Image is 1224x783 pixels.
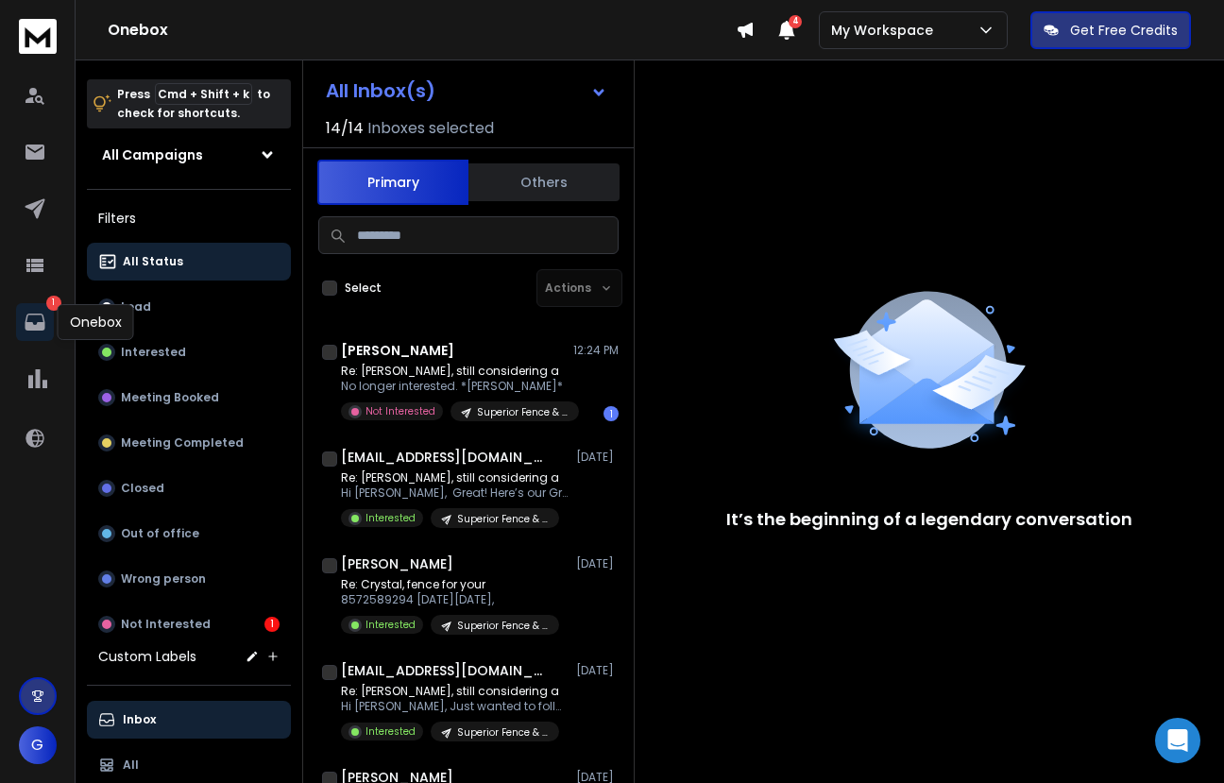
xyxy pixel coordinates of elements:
p: 8572589294 [DATE][DATE], [341,592,559,607]
h1: [PERSON_NAME] [341,554,453,573]
span: Cmd + Shift + k [155,83,252,105]
p: 1 [46,296,61,311]
a: 1 [16,303,54,341]
h1: All Campaigns [102,145,203,164]
p: No longer interested. *[PERSON_NAME]* [341,379,568,394]
button: Out of office [87,515,291,553]
h3: Custom Labels [98,647,196,666]
p: All Status [123,254,183,269]
h1: [PERSON_NAME] [341,341,454,360]
p: [DATE] [576,450,619,465]
p: Not Interested [365,404,435,418]
button: G [19,726,57,764]
div: Open Intercom Messenger [1155,718,1200,763]
h3: Inboxes selected [367,117,494,140]
p: Superior Fence & Rail | [DATE] | AudienceSend [477,405,568,419]
p: [DATE] [576,556,619,571]
p: Not Interested [121,617,211,632]
h1: Onebox [108,19,736,42]
button: Meeting Completed [87,424,291,462]
p: Re: Crystal, fence for your [341,577,559,592]
div: 1 [264,617,280,632]
p: Wrong person [121,571,206,587]
p: Superior Fence & Rail | August | AudienceSend [457,725,548,740]
p: Get Free Credits [1070,21,1178,40]
h3: Filters [87,205,291,231]
button: Wrong person [87,560,291,598]
button: All Inbox(s) [311,72,622,110]
p: Press to check for shortcuts. [117,85,270,123]
p: My Workspace [831,21,941,40]
p: Meeting Booked [121,390,219,405]
h1: [EMAIL_ADDRESS][DOMAIN_NAME] [341,448,549,467]
img: logo [19,19,57,54]
p: Lead [121,299,151,315]
div: Onebox [58,304,134,340]
p: Closed [121,481,164,496]
button: Closed [87,469,291,507]
p: It’s the beginning of a legendary conversation [726,506,1132,533]
p: Inbox [123,712,156,727]
button: Meeting Booked [87,379,291,417]
p: Interested [365,618,416,632]
p: Interested [365,724,416,739]
label: Select [345,281,382,296]
button: Get Free Credits [1030,11,1191,49]
p: Re: [PERSON_NAME], still considering a [341,470,568,485]
h1: All Inbox(s) [326,81,435,100]
p: Hi [PERSON_NAME], Great! Here’s our Greater [341,485,568,501]
p: All [123,757,139,773]
p: Hi [PERSON_NAME], Just wanted to follow [341,699,568,714]
button: All Campaigns [87,136,291,174]
p: [DATE] [576,663,619,678]
p: Meeting Completed [121,435,244,451]
span: 14 / 14 [326,117,364,140]
button: Primary [317,160,468,205]
button: Others [468,162,620,203]
p: Superior Fence & Rail | [DATE] | AudienceSend [457,512,548,526]
h1: [EMAIL_ADDRESS][DOMAIN_NAME] [341,661,549,680]
p: Re: [PERSON_NAME], still considering a [341,684,568,699]
button: Inbox [87,701,291,739]
button: Lead [87,288,291,326]
p: Re: [PERSON_NAME], still considering a [341,364,568,379]
span: 4 [789,15,802,28]
div: 1 [603,406,619,421]
button: All Status [87,243,291,281]
button: Not Interested1 [87,605,291,643]
p: Superior Fence & Rail | July | Facebook [457,619,548,633]
button: Interested [87,333,291,371]
p: Interested [121,345,186,360]
p: Out of office [121,526,199,541]
p: 12:24 PM [573,343,619,358]
p: Interested [365,511,416,525]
